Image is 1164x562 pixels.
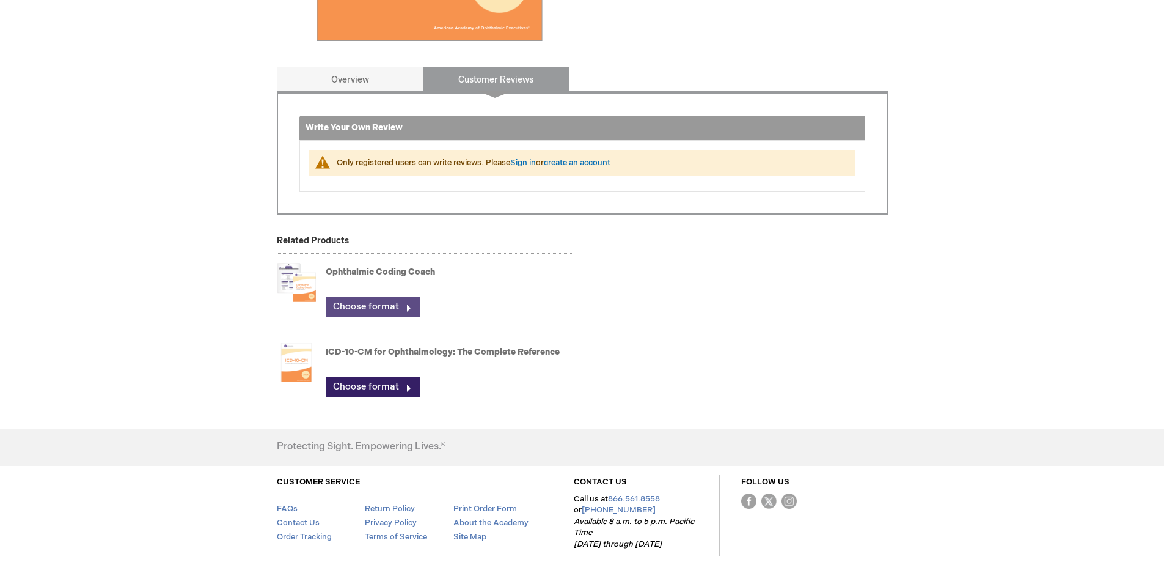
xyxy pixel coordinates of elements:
a: About the Academy [453,518,529,528]
a: ICD-10-CM for Ophthalmology: The Complete Reference [326,347,560,357]
em: Available 8 a.m. to 5 p.m. Pacific Time [DATE] through [DATE] [574,517,694,549]
a: Choose format [326,297,420,317]
a: create an account [544,158,610,168]
img: Facebook [741,494,756,509]
a: Contact Us [277,518,320,528]
a: Privacy Policy [365,518,417,528]
a: Sign in [510,158,536,168]
p: Call us at or [574,494,698,550]
a: Ophthalmic Coding Coach [326,267,435,277]
img: instagram [781,494,797,509]
a: [PHONE_NUMBER] [582,505,656,515]
strong: Related Products [277,235,349,246]
a: Print Order Form [453,504,517,514]
strong: Write Your Own Review [306,122,403,133]
a: Site Map [453,532,486,542]
a: CONTACT US [574,477,627,487]
a: Customer Reviews [423,67,569,91]
img: Ophthalmic Coding Coach [277,258,316,307]
img: ICD-10-CM for Ophthalmology: The Complete Reference [277,338,316,387]
div: Only registered users can write reviews. Please or [337,157,843,169]
a: FAQs [277,504,298,514]
a: FOLLOW US [741,477,789,487]
a: Choose format [326,377,420,397]
a: CUSTOMER SERVICE [277,477,360,487]
img: Twitter [761,494,777,509]
a: Return Policy [365,504,415,514]
a: Overview [277,67,423,91]
a: Terms of Service [365,532,427,542]
h4: Protecting Sight. Empowering Lives.® [277,442,445,453]
a: 866.561.8558 [608,494,660,504]
a: Order Tracking [277,532,332,542]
